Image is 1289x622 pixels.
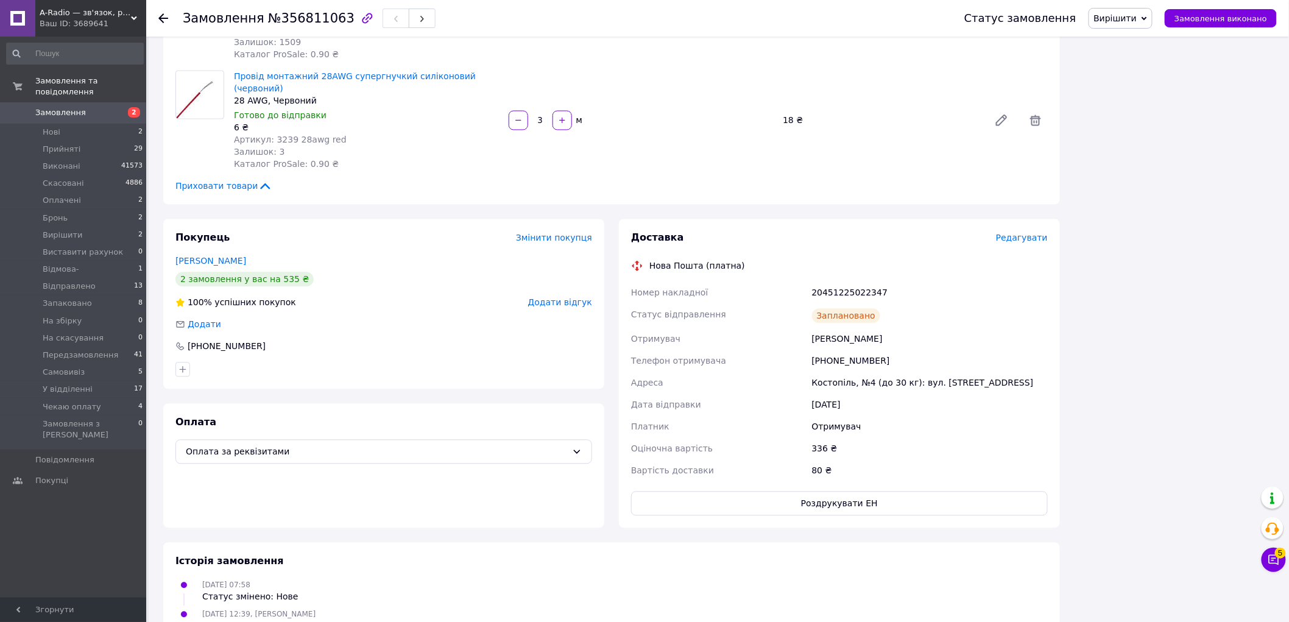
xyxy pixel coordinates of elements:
span: [DATE] 07:58 [202,581,250,590]
span: Оплата за реквізитами [186,445,567,459]
span: Оплачені [43,195,81,206]
div: Статус замовлення [964,12,1076,24]
span: Залишок: 1509 [234,38,301,48]
span: Відправлено [43,281,96,292]
span: Покупці [35,475,68,486]
span: 5 [138,367,143,378]
span: 2 [138,230,143,241]
span: 4886 [125,178,143,189]
span: Видалити [1023,108,1048,133]
div: 18 ₴ [778,112,984,129]
span: Редагувати [996,233,1048,243]
span: Оплата [175,417,216,428]
div: успішних покупок [175,297,296,309]
span: Каталог ProSale: 0.90 ₴ [234,50,339,60]
span: 0 [138,333,143,344]
div: Костопіль, №4 (до 30 кг): вул. [STREET_ADDRESS] [810,372,1050,394]
span: Замовлення та повідомлення [35,76,146,97]
span: Вартість доставки [631,466,714,476]
span: На збірку [43,316,82,327]
div: Заплановано [812,309,881,323]
span: У відділенні [43,384,93,395]
div: 2 замовлення у вас на 535 ₴ [175,272,314,287]
div: 336 ₴ [810,438,1050,460]
span: 41573 [121,161,143,172]
span: Дата відправки [631,400,701,410]
div: 6 ₴ [234,122,499,134]
span: Вирішити [1094,13,1137,23]
span: A-Radio — зв'язок, радіо, електроніка [40,7,131,18]
button: Роздрукувати ЕН [631,492,1048,516]
span: Запаковано [43,298,92,309]
a: Провід монтажний 28AWG супергнучкий силіконовий (червоний) [234,72,476,94]
span: Вирішити [43,230,83,241]
span: Змінити покупця [516,233,592,243]
div: 28 AWG, Червоний [234,95,499,107]
span: Замовлення виконано [1174,14,1267,23]
button: Чат з покупцем5 [1262,548,1286,572]
span: Чекаю оплату [43,401,101,412]
span: Нові [43,127,60,138]
span: 17 [134,384,143,395]
span: 2 [138,127,143,138]
span: 41 [134,350,143,361]
span: Бронь [43,213,68,224]
span: 2 [138,213,143,224]
span: Залишок: 3 [234,147,285,157]
div: Статус змінено: Нове [202,591,298,603]
img: Провід монтажний 28AWG супергнучкий силіконовий (червоний) [176,71,224,119]
span: Історія замовлення [175,556,284,567]
div: Повернутися назад [158,12,168,24]
span: 0 [138,316,143,327]
span: 2 [128,107,140,118]
div: [PERSON_NAME] [810,328,1050,350]
span: 1 [138,264,143,275]
span: Виставити рахунок [43,247,123,258]
span: 4 [138,401,143,412]
span: Телефон отримувача [631,356,726,366]
span: Покупець [175,232,230,244]
a: Редагувати [989,108,1014,133]
span: Виконані [43,161,80,172]
span: Прийняті [43,144,80,155]
span: 29 [134,144,143,155]
span: Приховати товари [175,180,272,193]
div: Отримувач [810,416,1050,438]
span: Замовлення [183,11,264,26]
div: 80 ₴ [810,460,1050,482]
span: 0 [138,247,143,258]
div: 20451225022347 [810,282,1050,304]
span: Доставка [631,232,684,244]
span: Замовлення [35,107,86,118]
button: Замовлення виконано [1165,9,1277,27]
div: [DATE] [810,394,1050,416]
span: Повідомлення [35,454,94,465]
span: Замовлення з [PERSON_NAME] [43,419,138,440]
span: №356811063 [268,11,355,26]
span: 5 [1275,548,1286,559]
span: Самовивіз [43,367,85,378]
span: Додати відгук [528,298,592,308]
span: Каталог ProSale: 0.90 ₴ [234,160,339,169]
span: На скасування [43,333,104,344]
span: Додати [188,320,221,330]
span: 13 [134,281,143,292]
span: Адреса [631,378,663,388]
span: [DATE] 12:39, [PERSON_NAME] [202,610,316,619]
span: Платник [631,422,669,432]
span: Скасовані [43,178,84,189]
span: Оціночна вартість [631,444,713,454]
a: [PERSON_NAME] [175,256,246,266]
span: 2 [138,195,143,206]
div: [PHONE_NUMBER] [186,341,267,353]
div: м [573,115,584,127]
div: [PHONE_NUMBER] [810,350,1050,372]
span: Відмова- [43,264,79,275]
span: Артикул: 3239 28awg red [234,135,347,145]
span: Номер накладної [631,288,708,298]
span: 0 [138,419,143,440]
span: Отримувач [631,334,680,344]
input: Пошук [6,43,144,65]
div: Ваш ID: 3689641 [40,18,146,29]
span: Готово до відправки [234,111,327,121]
